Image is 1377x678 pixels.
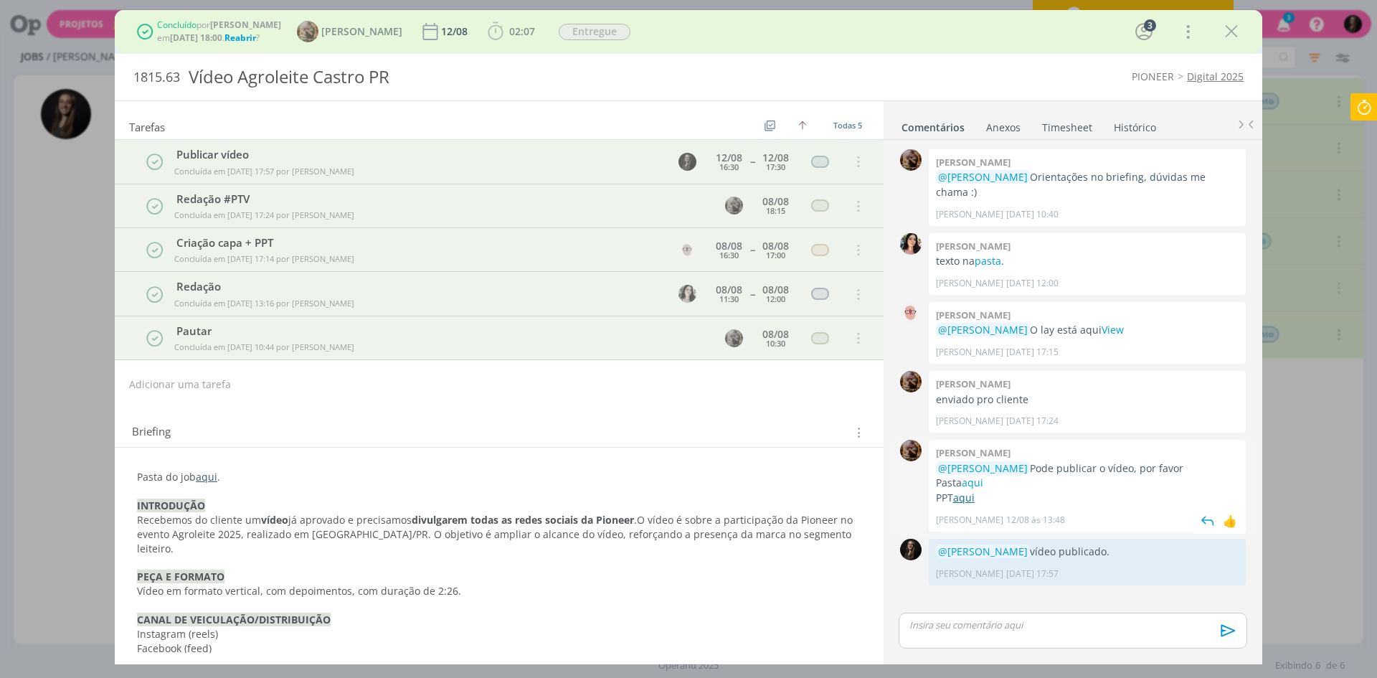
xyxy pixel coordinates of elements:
[137,513,861,556] p: recisamos O vídeo é sobre a participação da Pioneer no evento Agroleite 2025, realizado em [GEOGR...
[1223,512,1237,529] div: 👍
[936,514,1003,527] p: [PERSON_NAME]
[137,613,331,626] strong: CANAL DE VEICULAÇÃO/DISTRIBUIÇÃO
[975,254,1001,268] a: pasta
[936,277,1003,290] p: [PERSON_NAME]
[1006,514,1065,527] span: 12/08 às 13:48
[115,10,1262,664] div: dialog
[174,166,354,176] span: Concluída em [DATE] 17:57 por [PERSON_NAME]
[132,423,171,442] span: Briefing
[137,627,861,641] p: Instagram (reels)
[137,584,861,598] p: Vídeo em formato vertical, com depoimentos, com duração de 2:26.
[936,476,1239,490] p: Pasta
[1006,208,1059,221] span: [DATE] 10:40
[962,476,983,489] a: aqui
[762,329,789,339] div: 08/08
[1006,415,1059,428] span: [DATE] 17:24
[900,440,922,461] img: A
[224,32,256,44] span: Reabrir
[936,446,1011,459] b: [PERSON_NAME]
[171,191,711,207] div: Redação #PTV
[1006,346,1059,359] span: [DATE] 17:15
[1187,70,1244,83] a: Digital 2025
[762,285,789,295] div: 08/08
[938,461,1028,475] span: @[PERSON_NAME]
[716,153,742,163] div: 12/08
[137,513,261,527] span: Recebemos do cliente um
[936,415,1003,428] p: [PERSON_NAME]
[1132,20,1155,43] button: 3
[196,470,217,484] a: aqui
[936,170,1239,199] p: Orientações no briefing, dúvidas me chama :)
[137,570,224,583] strong: PEÇA E FORMATO
[936,392,1239,407] p: enviado pro cliente
[766,163,785,171] div: 17:30
[766,207,785,215] div: 18:15
[936,208,1003,221] p: [PERSON_NAME]
[938,170,1028,184] span: @[PERSON_NAME]
[210,19,281,31] b: [PERSON_NAME]
[766,339,785,347] div: 10:30
[1102,323,1124,336] a: View
[936,346,1003,359] p: [PERSON_NAME]
[762,153,789,163] div: 12/08
[936,323,1239,337] p: O lay está aqui
[936,254,1239,268] p: texto na .
[133,70,180,85] span: 1815.63
[900,371,922,392] img: A
[137,499,205,512] strong: INTRODUÇÃO
[171,278,665,295] div: Redação
[762,197,789,207] div: 08/08
[174,253,354,264] span: Concluída em [DATE] 17:14 por [PERSON_NAME]
[762,241,789,251] div: 08/08
[719,295,739,303] div: 11:30
[936,240,1011,253] b: [PERSON_NAME]
[900,149,922,171] img: A
[936,491,1239,505] p: PPT
[719,163,739,171] div: 16:30
[170,32,222,44] b: [DATE] 18:00
[766,251,785,259] div: 17:00
[128,372,232,397] button: Adicionar uma tarefa
[1113,114,1157,135] a: Histórico
[766,295,785,303] div: 12:00
[1041,114,1093,135] a: Timesheet
[936,377,1011,390] b: [PERSON_NAME]
[137,641,861,656] p: Facebook (feed)
[1132,70,1174,83] a: PIONEER
[750,289,754,299] span: --
[833,120,862,131] span: Todas 5
[174,342,354,352] span: Concluída em [DATE] 10:44 por [PERSON_NAME]
[1197,510,1219,532] img: answer.svg
[936,156,1011,169] b: [PERSON_NAME]
[288,513,363,527] span: já aprovado e p
[900,539,922,560] img: N
[716,285,742,295] div: 08/08
[183,60,775,95] div: Vídeo Agroleite Castro PR
[174,209,354,220] span: Concluída em [DATE] 17:24 por [PERSON_NAME]
[157,19,281,44] div: por em . ?
[936,545,1239,559] p: vídeo publicado.
[634,513,637,527] span: .
[171,146,665,163] div: Publicar vídeo
[129,117,165,134] span: Tarefas
[936,568,1003,580] p: [PERSON_NAME]
[750,156,754,166] span: --
[719,251,739,259] div: 16:30
[750,245,754,255] span: --
[953,491,975,504] a: aqui
[157,19,197,31] span: Concluído
[716,241,742,251] div: 08/08
[936,461,1239,476] p: Pode publicar o vídeo, por favor
[1144,19,1156,32] div: 3
[1006,568,1059,580] span: [DATE] 17:57
[938,323,1028,336] span: @[PERSON_NAME]
[986,121,1021,135] div: Anexos
[798,121,807,130] img: arrow-up.svg
[412,513,452,527] strong: divulgar
[171,235,665,251] div: Criação capa + PPT
[1006,277,1059,290] span: [DATE] 12:00
[452,513,634,527] strong: em todas as redes sociais da Pioneer
[261,513,288,527] strong: vídeo
[900,302,922,324] img: A
[441,27,470,37] div: 12/08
